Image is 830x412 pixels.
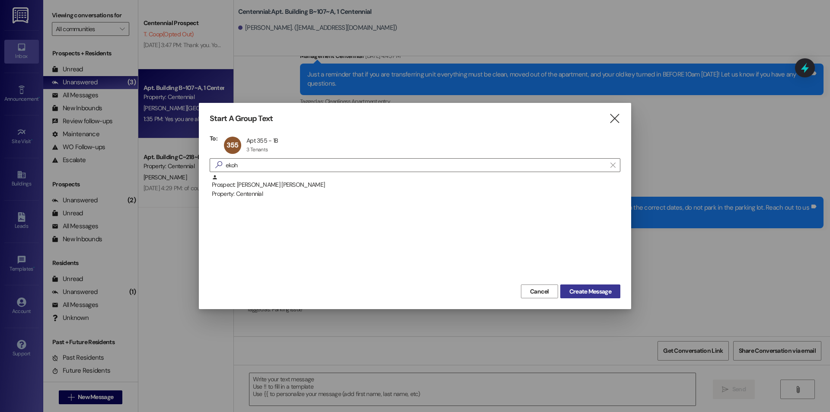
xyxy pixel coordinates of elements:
[212,174,620,199] div: Prospect: [PERSON_NAME] [PERSON_NAME]
[530,287,549,296] span: Cancel
[569,287,611,296] span: Create Message
[212,189,620,198] div: Property: Centennial
[210,114,273,124] h3: Start A Group Text
[246,137,278,144] div: Apt 355 - 1B
[212,160,226,169] i: 
[609,114,620,123] i: 
[521,284,558,298] button: Cancel
[210,134,217,142] h3: To:
[226,159,606,171] input: Search for any contact or apartment
[246,146,268,153] div: 3 Tenants
[606,159,620,172] button: Clear text
[560,284,620,298] button: Create Message
[227,141,239,150] span: 355
[210,174,620,196] div: Prospect: [PERSON_NAME] [PERSON_NAME]Property: Centennial
[610,162,615,169] i: 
